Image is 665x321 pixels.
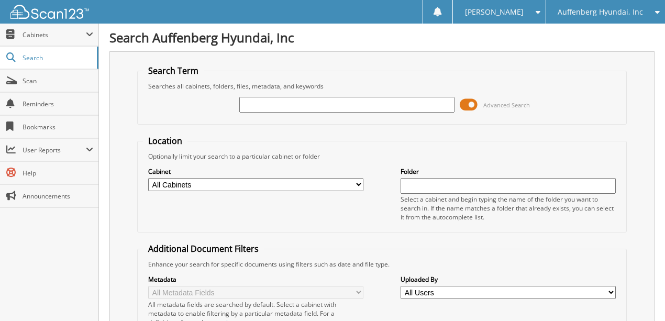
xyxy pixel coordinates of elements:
h1: Search Auffenberg Hyundai, Inc [109,29,655,46]
span: Cabinets [23,30,86,39]
iframe: Chat Widget [613,271,665,321]
legend: Additional Document Filters [143,243,264,254]
label: Metadata [148,275,363,284]
div: Enhance your search for specific documents using filters such as date and file type. [143,260,621,269]
legend: Search Term [143,65,204,76]
span: Search [23,53,92,62]
span: Reminders [23,99,93,108]
span: Help [23,169,93,178]
span: [PERSON_NAME] [465,9,524,15]
label: Uploaded By [401,275,616,284]
label: Cabinet [148,167,363,176]
span: Auffenberg Hyundai, Inc [558,9,643,15]
div: Select a cabinet and begin typing the name of the folder you want to search in. If the name match... [401,195,616,222]
span: Announcements [23,192,93,201]
span: Bookmarks [23,123,93,131]
div: Optionally limit your search to a particular cabinet or folder [143,152,621,161]
span: User Reports [23,146,86,154]
label: Folder [401,167,616,176]
legend: Location [143,135,187,147]
span: Advanced Search [483,101,530,109]
img: scan123-logo-white.svg [10,5,89,19]
div: Searches all cabinets, folders, files, metadata, and keywords [143,82,621,91]
span: Scan [23,76,93,85]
